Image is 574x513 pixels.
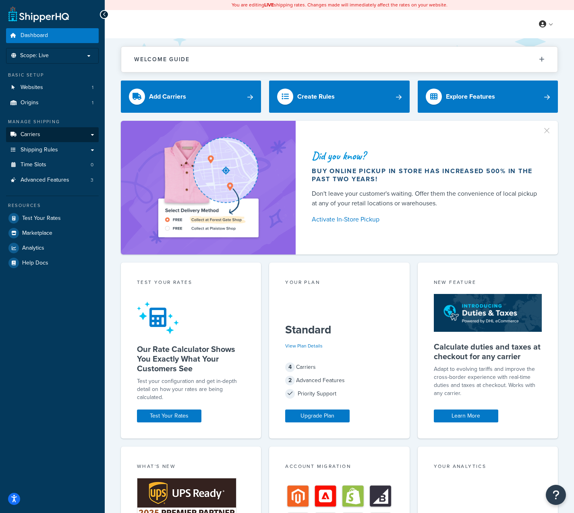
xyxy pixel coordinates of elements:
span: Scope: Live [20,52,49,59]
div: Add Carriers [149,91,186,102]
div: Carriers [285,362,393,373]
a: Add Carriers [121,81,261,113]
span: 3 [91,177,93,184]
a: Upgrade Plan [285,410,350,422]
div: Did you know? [312,150,539,161]
span: Test Your Rates [22,215,61,222]
div: Your Plan [285,279,393,288]
span: Help Docs [22,260,48,267]
a: Explore Features [418,81,558,113]
h5: Calculate duties and taxes at checkout for any carrier [434,342,542,361]
a: View Plan Details [285,342,323,350]
span: Dashboard [21,32,48,39]
div: Advanced Features [285,375,393,386]
div: Explore Features [446,91,495,102]
a: Carriers [6,127,99,142]
a: Dashboard [6,28,99,43]
div: Account Migration [285,463,393,472]
div: Your Analytics [434,463,542,472]
h5: Standard [285,323,393,336]
a: Advanced Features3 [6,173,99,188]
span: Websites [21,84,43,91]
button: Open Resource Center [546,485,566,505]
span: Carriers [21,131,40,138]
a: Marketplace [6,226,99,240]
div: Buy online pickup in store has increased 500% in the past two years! [312,167,539,183]
a: Shipping Rules [6,143,99,157]
a: Time Slots0 [6,157,99,172]
span: Advanced Features [21,177,69,184]
img: ad-shirt-map-b0359fc47e01cab431d101c4b569394f6a03f54285957d908178d52f29eb9668.png [135,133,281,242]
div: Basic Setup [6,72,99,79]
a: Test Your Rates [137,410,201,422]
span: 2 [285,376,295,385]
span: Analytics [22,245,44,252]
span: 1 [92,99,93,106]
a: Learn More [434,410,498,422]
a: Websites1 [6,80,99,95]
a: Create Rules [269,81,409,113]
a: Origins1 [6,95,99,110]
div: Resources [6,202,99,209]
div: New Feature [434,279,542,288]
span: Time Slots [21,161,46,168]
div: Priority Support [285,388,393,399]
div: Don't leave your customer's waiting. Offer them the convenience of local pickup at any of your re... [312,189,539,208]
div: Test your configuration and get in-depth detail on how your rates are being calculated. [137,377,245,401]
div: Test your rates [137,279,245,288]
li: Origins [6,95,99,110]
span: 4 [285,362,295,372]
a: Test Your Rates [6,211,99,225]
p: Adapt to evolving tariffs and improve the cross-border experience with real-time duties and taxes... [434,365,542,397]
button: Welcome Guide [121,47,557,72]
span: 0 [91,161,93,168]
a: Activate In-Store Pickup [312,214,539,225]
span: Marketplace [22,230,52,237]
h5: Our Rate Calculator Shows You Exactly What Your Customers See [137,344,245,373]
li: Time Slots [6,157,99,172]
li: Websites [6,80,99,95]
h2: Welcome Guide [134,56,190,62]
b: LIVE [264,1,274,8]
div: What's New [137,463,245,472]
span: Origins [21,99,39,106]
a: Analytics [6,241,99,255]
a: Help Docs [6,256,99,270]
span: 1 [92,84,93,91]
div: Manage Shipping [6,118,99,125]
span: Shipping Rules [21,147,58,153]
li: Advanced Features [6,173,99,188]
div: Create Rules [297,91,335,102]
